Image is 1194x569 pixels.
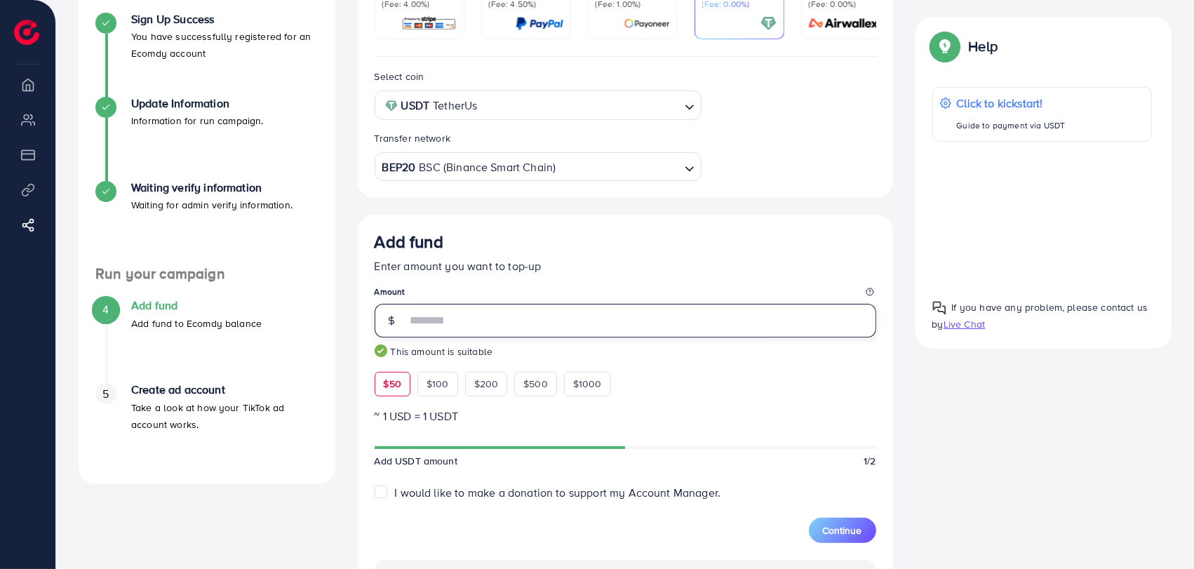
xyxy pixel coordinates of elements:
[433,95,477,116] span: TetherUs
[401,95,430,116] strong: USDT
[131,181,293,194] h4: Waiting verify information
[481,95,678,116] input: Search for option
[79,265,335,283] h4: Run your campaign
[385,100,398,112] img: coin
[131,299,262,312] h4: Add fund
[375,286,876,303] legend: Amount
[131,13,318,26] h4: Sign Up Success
[102,386,109,402] span: 5
[375,232,443,252] h3: Add fund
[523,377,548,391] span: $500
[131,112,264,129] p: Information for run campaign.
[804,15,883,32] img: card
[375,408,876,424] p: ~ 1 USD = 1 USDT
[969,38,998,55] p: Help
[375,344,876,359] small: This amount is suitable
[957,117,1066,134] p: Guide to payment via USDT
[384,377,401,391] span: $50
[382,157,416,178] strong: BEP20
[823,523,862,537] span: Continue
[79,97,335,181] li: Update Information
[79,383,335,467] li: Create ad account
[944,317,985,331] span: Live Chat
[419,157,556,178] span: BSC (Binance Smart Chain)
[573,377,602,391] span: $1000
[760,15,777,32] img: card
[932,34,958,59] img: Popup guide
[375,152,702,181] div: Search for option
[79,13,335,97] li: Sign Up Success
[375,91,702,119] div: Search for option
[474,377,499,391] span: $200
[932,300,1148,330] span: If you have any problem, please contact us by
[1134,506,1183,558] iframe: Chat
[427,377,449,391] span: $100
[102,302,109,318] span: 4
[394,485,720,500] span: I would like to make a donation to support my Account Manager.
[864,454,876,468] span: 1/2
[375,69,424,83] label: Select coin
[79,299,335,383] li: Add fund
[131,196,293,213] p: Waiting for admin verify information.
[624,15,670,32] img: card
[957,95,1066,112] p: Click to kickstart!
[557,156,678,178] input: Search for option
[932,301,946,315] img: Popup guide
[401,15,457,32] img: card
[375,257,876,274] p: Enter amount you want to top-up
[131,383,318,396] h4: Create ad account
[375,131,451,145] label: Transfer network
[131,399,318,433] p: Take a look at how your TikTok ad account works.
[131,97,264,110] h4: Update Information
[14,20,39,45] img: logo
[375,344,387,357] img: guide
[131,315,262,332] p: Add fund to Ecomdy balance
[375,454,457,468] span: Add USDT amount
[516,15,563,32] img: card
[131,28,318,62] p: You have successfully registered for an Ecomdy account
[809,518,876,543] button: Continue
[79,181,335,265] li: Waiting verify information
